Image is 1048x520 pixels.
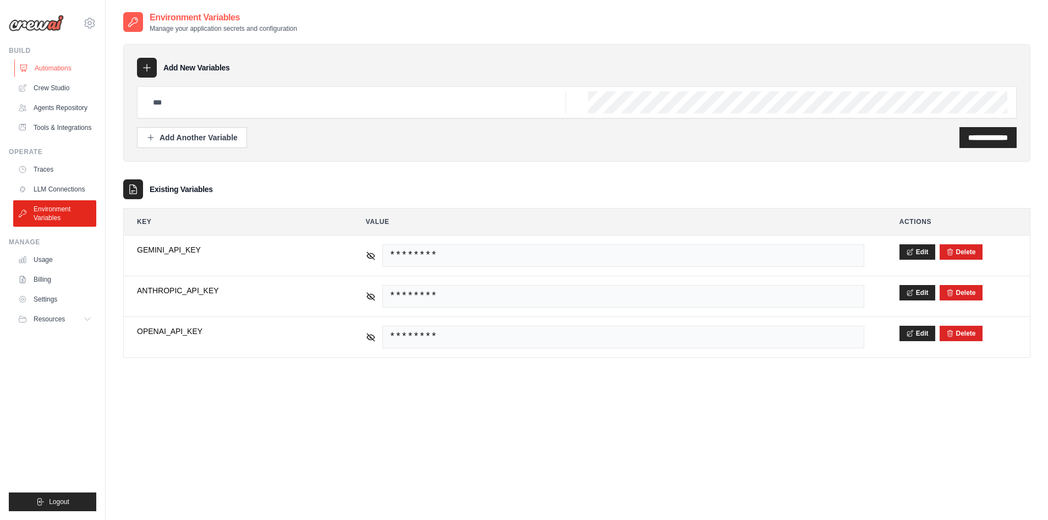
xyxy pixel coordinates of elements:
div: Add Another Variable [146,132,238,143]
div: Build [9,46,96,55]
button: Resources [13,310,96,328]
a: Crew Studio [13,79,96,97]
button: Edit [899,244,935,260]
a: Usage [13,251,96,269]
span: ANTHROPIC_API_KEY [137,285,331,296]
span: Logout [49,497,69,506]
h3: Add New Variables [163,62,230,73]
a: LLM Connections [13,180,96,198]
a: Automations [14,59,97,77]
th: Actions [886,209,1030,235]
span: Resources [34,315,65,324]
span: GEMINI_API_KEY [137,244,331,255]
th: Value [353,209,877,235]
button: Delete [946,329,976,338]
button: Edit [899,326,935,341]
a: Billing [13,271,96,288]
th: Key [124,209,344,235]
button: Add Another Variable [137,127,247,148]
div: Manage [9,238,96,247]
p: Manage your application secrets and configuration [150,24,297,33]
h3: Existing Variables [150,184,213,195]
button: Logout [9,492,96,511]
button: Delete [946,248,976,256]
a: Tools & Integrations [13,119,96,136]
button: Delete [946,288,976,297]
a: Environment Variables [13,200,96,227]
button: Edit [899,285,935,300]
h2: Environment Variables [150,11,297,24]
a: Traces [13,161,96,178]
span: OPENAI_API_KEY [137,326,331,337]
img: Logo [9,15,64,31]
a: Agents Repository [13,99,96,117]
div: Operate [9,147,96,156]
a: Settings [13,291,96,308]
